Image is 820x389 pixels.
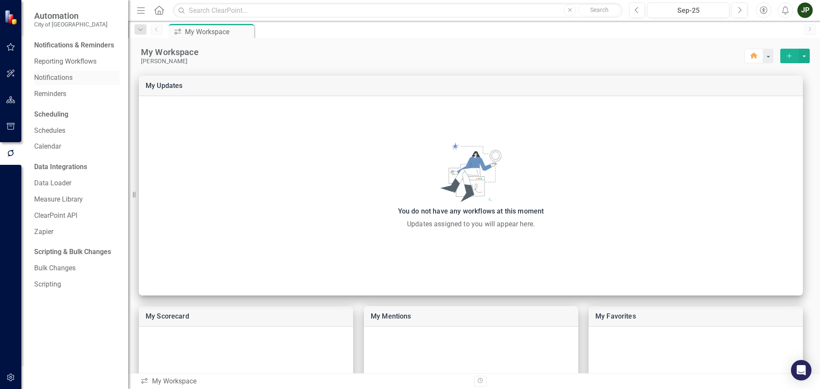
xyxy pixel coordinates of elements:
div: Scheduling [34,110,68,120]
button: Search [578,4,621,16]
input: Search ClearPoint... [173,3,623,18]
span: Automation [34,11,108,21]
div: Scripting & Bulk Changes [34,247,111,257]
a: My Favorites [595,312,636,320]
div: You do not have any workflows at this moment [143,205,799,217]
a: Scripting [34,280,120,290]
button: select merge strategy [780,49,799,63]
a: Reminders [34,89,120,99]
a: Schedules [34,126,120,136]
div: [PERSON_NAME] [141,58,744,65]
div: split button [780,49,810,63]
button: Sep-25 [647,3,729,18]
a: ClearPoint API [34,211,120,221]
div: Data Integrations [34,162,87,172]
a: Bulk Changes [34,263,120,273]
a: Calendar [34,142,120,152]
a: My Scorecard [146,312,189,320]
div: Updates assigned to you will appear here. [143,219,799,229]
div: My Workspace [185,26,252,37]
div: My Workspace [141,47,744,58]
div: Open Intercom Messenger [791,360,811,380]
a: Notifications [34,73,120,83]
a: Data Loader [34,178,120,188]
a: My Mentions [371,312,411,320]
div: Notifications & Reminders [34,41,114,50]
a: My Updates [146,82,183,90]
span: Search [590,6,609,13]
a: Measure Library [34,195,120,205]
a: Zapier [34,227,120,237]
small: City of [GEOGRAPHIC_DATA] [34,21,108,28]
div: My Workspace [140,377,468,386]
a: Reporting Workflows [34,57,120,67]
img: ClearPoint Strategy [4,10,19,25]
button: JP [797,3,813,18]
div: Sep-25 [650,6,726,16]
button: select merge strategy [799,49,810,63]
